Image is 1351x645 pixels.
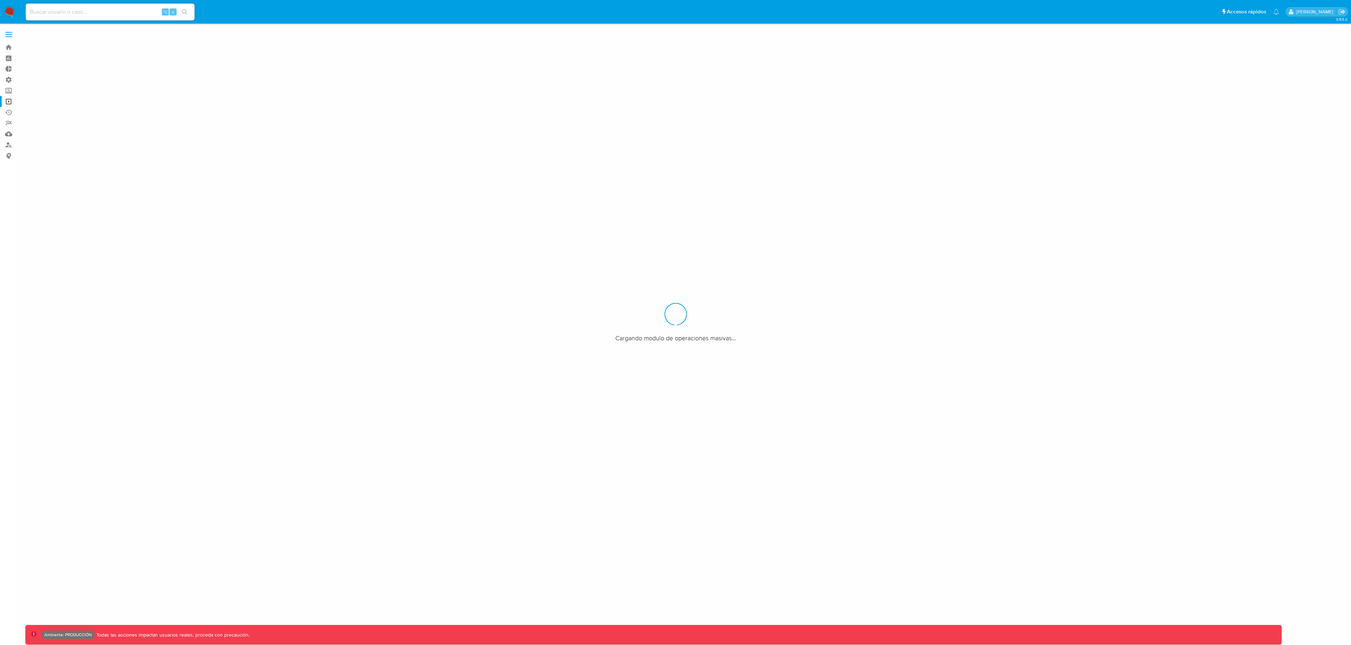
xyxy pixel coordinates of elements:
span: s [172,8,174,15]
span: Accesos rápidos [1227,8,1266,15]
p: Ambiente: PRODUCCIÓN [44,633,92,636]
p: Todas las acciones impactan usuarios reales, proceda con precaución. [95,632,249,638]
span: ⌥ [163,8,168,15]
button: search-icon [177,7,192,17]
a: Notificaciones [1273,9,1279,15]
a: Salir [1338,8,1346,15]
span: Cargando modulo de operaciones masivas... [615,334,736,342]
p: leandrojossue.ramirez@mercadolibre.com.co [1296,8,1336,15]
input: Buscar usuario o caso... [26,7,195,17]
